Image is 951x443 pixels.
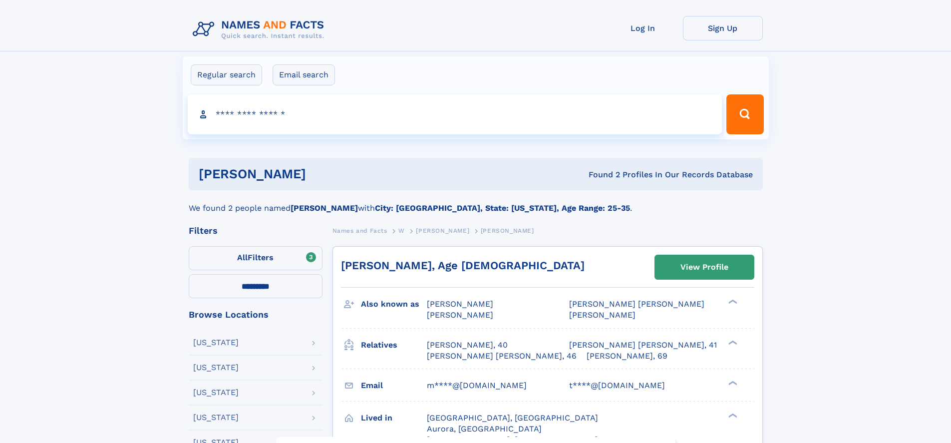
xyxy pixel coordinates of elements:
[726,339,738,346] div: ❯
[398,227,405,234] span: W
[569,310,635,320] span: [PERSON_NAME]
[193,414,239,422] div: [US_STATE]
[341,259,585,272] a: [PERSON_NAME], Age [DEMOGRAPHIC_DATA]
[189,246,322,270] label: Filters
[398,224,405,237] a: W
[569,340,717,351] a: [PERSON_NAME] [PERSON_NAME], 41
[726,412,738,419] div: ❯
[427,299,493,309] span: [PERSON_NAME]
[361,296,427,313] h3: Also known as
[237,253,248,262] span: All
[587,351,667,362] a: [PERSON_NAME], 69
[189,190,763,214] div: We found 2 people named with .
[427,351,577,362] a: [PERSON_NAME] [PERSON_NAME], 46
[375,203,630,213] b: City: [GEOGRAPHIC_DATA], State: [US_STATE], Age Range: 25-35
[427,310,493,320] span: [PERSON_NAME]
[193,364,239,372] div: [US_STATE]
[193,389,239,397] div: [US_STATE]
[193,339,239,347] div: [US_STATE]
[427,424,542,434] span: Aurora, [GEOGRAPHIC_DATA]
[361,337,427,354] h3: Relatives
[603,16,683,40] a: Log In
[726,380,738,386] div: ❯
[188,94,722,134] input: search input
[655,255,754,279] a: View Profile
[680,256,728,279] div: View Profile
[189,16,332,43] img: Logo Names and Facts
[361,377,427,394] h3: Email
[191,64,262,85] label: Regular search
[481,227,534,234] span: [PERSON_NAME]
[199,168,447,180] h1: [PERSON_NAME]
[361,410,427,427] h3: Lived in
[427,413,598,423] span: [GEOGRAPHIC_DATA], [GEOGRAPHIC_DATA]
[273,64,335,85] label: Email search
[726,299,738,305] div: ❯
[427,340,508,351] a: [PERSON_NAME], 40
[569,299,704,309] span: [PERSON_NAME] [PERSON_NAME]
[416,227,469,234] span: [PERSON_NAME]
[189,310,322,319] div: Browse Locations
[416,224,469,237] a: [PERSON_NAME]
[726,94,763,134] button: Search Button
[447,169,753,180] div: Found 2 Profiles In Our Records Database
[683,16,763,40] a: Sign Up
[291,203,358,213] b: [PERSON_NAME]
[332,224,387,237] a: Names and Facts
[189,226,322,235] div: Filters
